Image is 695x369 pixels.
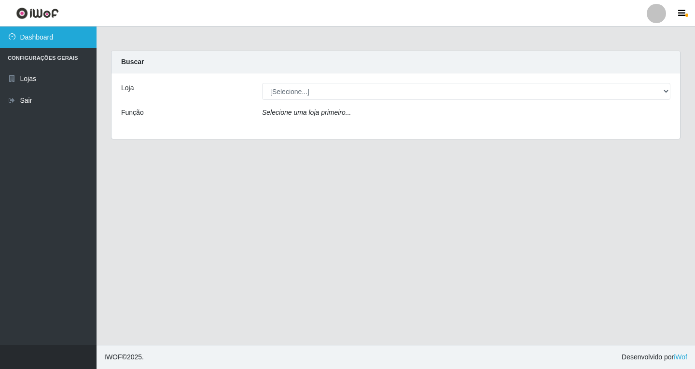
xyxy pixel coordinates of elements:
[104,353,122,361] span: IWOF
[121,108,144,118] label: Função
[104,352,144,362] span: © 2025 .
[121,58,144,66] strong: Buscar
[16,7,59,19] img: CoreUI Logo
[262,109,351,116] i: Selecione uma loja primeiro...
[121,83,134,93] label: Loja
[622,352,687,362] span: Desenvolvido por
[674,353,687,361] a: iWof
